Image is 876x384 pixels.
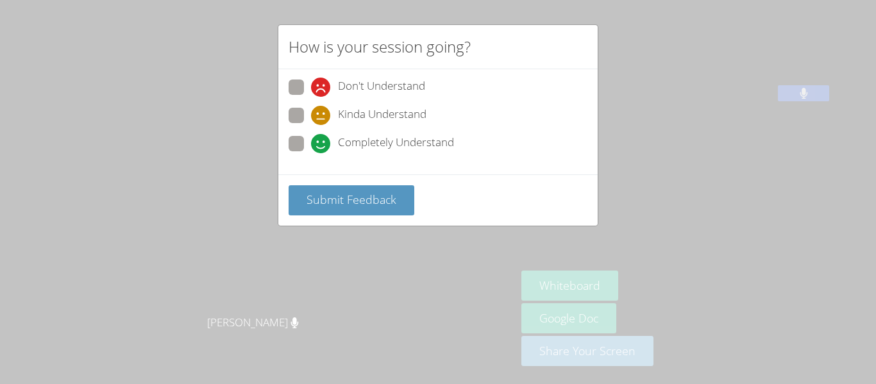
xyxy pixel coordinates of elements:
h2: How is your session going? [289,35,471,58]
span: Completely Understand [338,134,454,153]
span: Don't Understand [338,78,425,97]
span: Kinda Understand [338,106,426,125]
button: Submit Feedback [289,185,414,215]
span: Submit Feedback [307,192,396,207]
